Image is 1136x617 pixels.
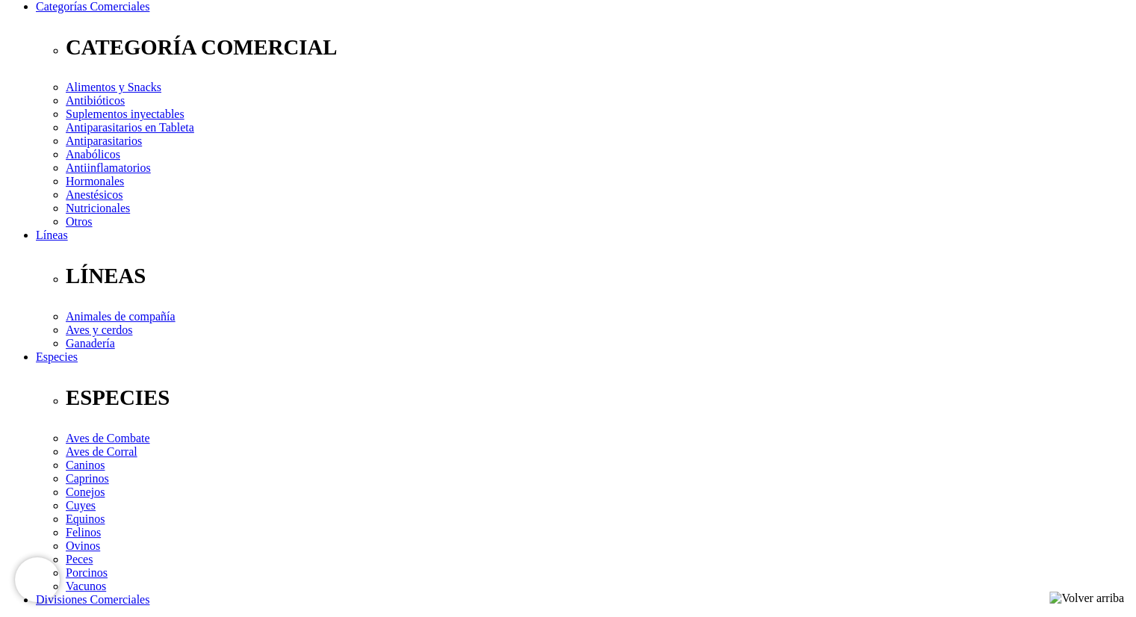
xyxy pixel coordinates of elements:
[66,202,130,214] a: Nutricionales
[66,385,1130,410] p: ESPECIES
[66,566,108,579] a: Porcinos
[66,121,194,134] a: Antiparasitarios en Tableta
[36,229,68,241] a: Líneas
[66,215,93,228] a: Otros
[1049,592,1124,605] img: Volver arriba
[66,512,105,525] a: Equinos
[66,445,137,458] a: Aves de Corral
[15,557,60,602] iframe: Brevo live chat
[66,148,120,161] a: Anabólicos
[66,175,124,187] a: Hormonales
[36,350,78,363] a: Especies
[66,499,96,512] a: Cuyes
[66,526,101,539] a: Felinos
[66,35,1130,60] p: CATEGORÍA COMERCIAL
[66,310,176,323] a: Animales de compañía
[66,161,151,174] a: Antiinflamatorios
[66,539,100,552] a: Ovinos
[66,337,115,350] a: Ganadería
[66,486,105,498] a: Conejos
[66,432,150,444] a: Aves de Combate
[66,553,93,565] a: Peces
[66,580,106,592] a: Vacunos
[66,108,184,120] a: Suplementos inyectables
[66,472,109,485] a: Caprinos
[66,264,1130,288] p: LÍNEAS
[66,134,142,147] a: Antiparasitarios
[66,459,105,471] a: Caninos
[66,323,132,336] a: Aves y cerdos
[36,593,149,606] a: Divisiones Comerciales
[66,94,125,107] a: Antibióticos
[66,188,122,201] a: Anestésicos
[66,81,161,93] a: Alimentos y Snacks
